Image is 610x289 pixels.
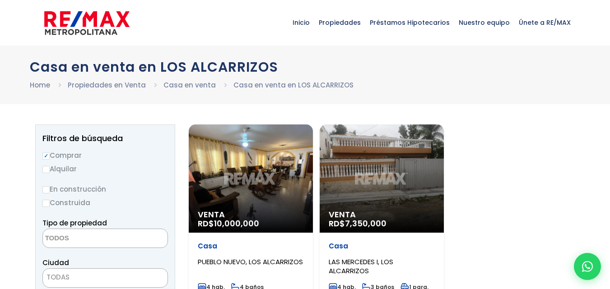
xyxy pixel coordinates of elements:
[68,80,146,90] a: Propiedades en Venta
[329,210,435,219] span: Venta
[365,9,454,36] span: Préstamos Hipotecarios
[30,59,581,75] h1: Casa en venta en LOS ALCARRIZOS
[47,272,70,282] span: TODAS
[345,218,386,229] span: 7,350,000
[43,229,130,248] textarea: Search
[198,218,259,229] span: RD$
[42,166,50,173] input: Alquilar
[198,210,304,219] span: Venta
[198,257,303,266] span: PUEBLO NUEVO, LOS ALCARRIZOS
[233,79,354,91] li: Casa en venta en LOS ALCARRIZOS
[42,258,69,267] span: Ciudad
[42,150,168,161] label: Comprar
[42,268,168,288] span: TODAS
[44,9,130,37] img: remax-metropolitana-logo
[514,9,575,36] span: Únete a RE/MAX
[42,134,168,143] h2: Filtros de búsqueda
[42,152,50,160] input: Comprar
[42,183,168,195] label: En construcción
[42,218,107,228] span: Tipo de propiedad
[329,242,435,251] p: Casa
[43,271,168,284] span: TODAS
[42,163,168,174] label: Alquilar
[198,242,304,251] p: Casa
[163,80,216,90] a: Casa en venta
[30,80,50,90] a: Home
[42,197,168,208] label: Construida
[288,9,314,36] span: Inicio
[42,186,50,193] input: En construcción
[329,218,386,229] span: RD$
[214,218,259,229] span: 10,000,000
[314,9,365,36] span: Propiedades
[42,200,50,207] input: Construida
[329,257,393,275] span: LAS MERCEDES I, LOS ALCARRIZOS
[454,9,514,36] span: Nuestro equipo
